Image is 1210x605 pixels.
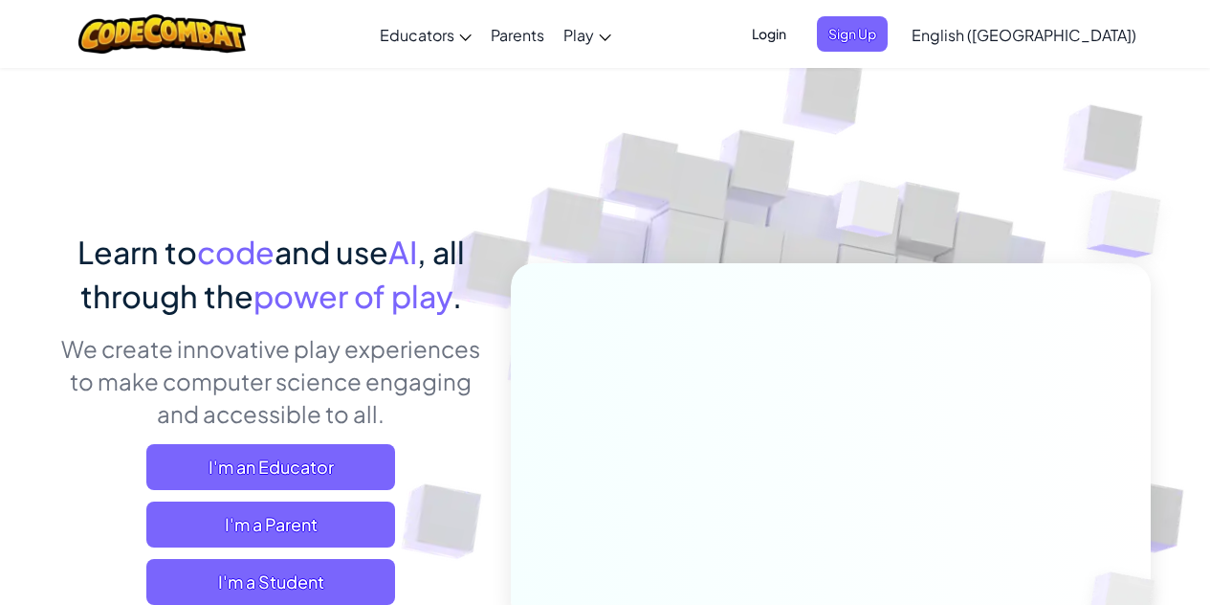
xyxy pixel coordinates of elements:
[146,444,395,490] a: I'm an Educator
[146,559,395,605] button: I'm a Student
[554,9,621,60] a: Play
[370,9,481,60] a: Educators
[563,25,594,45] span: Play
[60,332,482,430] p: We create innovative play experiences to make computer science engaging and accessible to all.
[197,233,275,271] span: code
[388,233,417,271] span: AI
[817,16,888,52] button: Sign Up
[78,14,246,54] img: CodeCombat logo
[253,277,452,315] span: power of play
[77,233,197,271] span: Learn to
[740,16,798,52] button: Login
[275,233,388,271] span: and use
[146,502,395,548] a: I'm a Parent
[380,25,454,45] span: Educators
[481,9,554,60] a: Parents
[902,9,1146,60] a: English ([GEOGRAPHIC_DATA])
[912,25,1136,45] span: English ([GEOGRAPHIC_DATA])
[800,143,937,285] img: Overlap cubes
[452,277,462,315] span: .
